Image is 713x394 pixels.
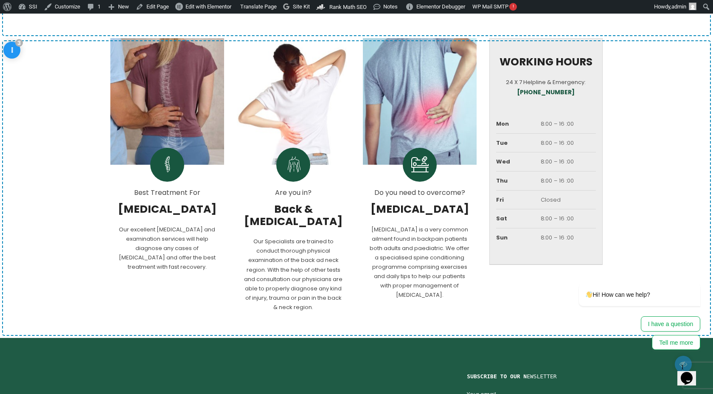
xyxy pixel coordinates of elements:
div: Tue [496,140,541,146]
span: Rank Math SEO [329,4,367,10]
pre: EWSLETTER [467,372,603,381]
iframe: chat widget [677,360,705,386]
p: Our Specialists are trained to conduct thorough physical examination of the back ad neck region. ... [243,237,344,312]
span: ! [509,3,517,11]
div: 8:00 – 16 :00 [541,177,596,184]
a: [PHONE_NUMBER] [517,88,575,96]
div: 8:00 – 16 :00 [541,121,596,127]
div: Thu [496,177,541,184]
span: Edit with Elementor [185,3,231,10]
div: Sun [496,234,541,241]
div: 8:00 – 16 :00 [541,234,596,241]
iframe: chat widget [552,206,705,356]
span: WORKING HOURS [496,56,596,68]
span: Back & [MEDICAL_DATA] [243,203,344,228]
div: Best Treatment For [117,188,218,198]
div: Do you need to overcome? [369,188,470,198]
div: Sat [496,215,541,222]
div: Are you in? [243,188,344,198]
div: 8:00 – 16 :00 [541,140,596,146]
span: admin [671,3,686,10]
div: Mon [496,121,541,127]
p: Our excellent [MEDICAL_DATA] and examination services will help diagnose any cases of [MEDICAL_DA... [117,225,218,272]
p: [MEDICAL_DATA] is a very common ailment found in backpain patients both adults and paediatric. We... [369,225,470,300]
span: Edit [3,42,20,59]
span: 3 [15,39,23,47]
div: 8:00 – 16 :00 [541,158,596,165]
span: Edit/Preview [675,356,692,373]
div: Fri [496,197,541,203]
div: 8:00 – 16 :00 [541,215,596,222]
span: [MEDICAL_DATA] [117,203,218,216]
div: 24 X 7 Helpline & Emergency: [496,78,596,87]
span: [MEDICAL_DATA] [369,203,470,216]
span: Site Kit [293,3,310,10]
div: Wed [496,158,541,165]
strong: SUBSCRIBE TO OUR N [467,373,527,380]
div: Closed [541,197,596,203]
